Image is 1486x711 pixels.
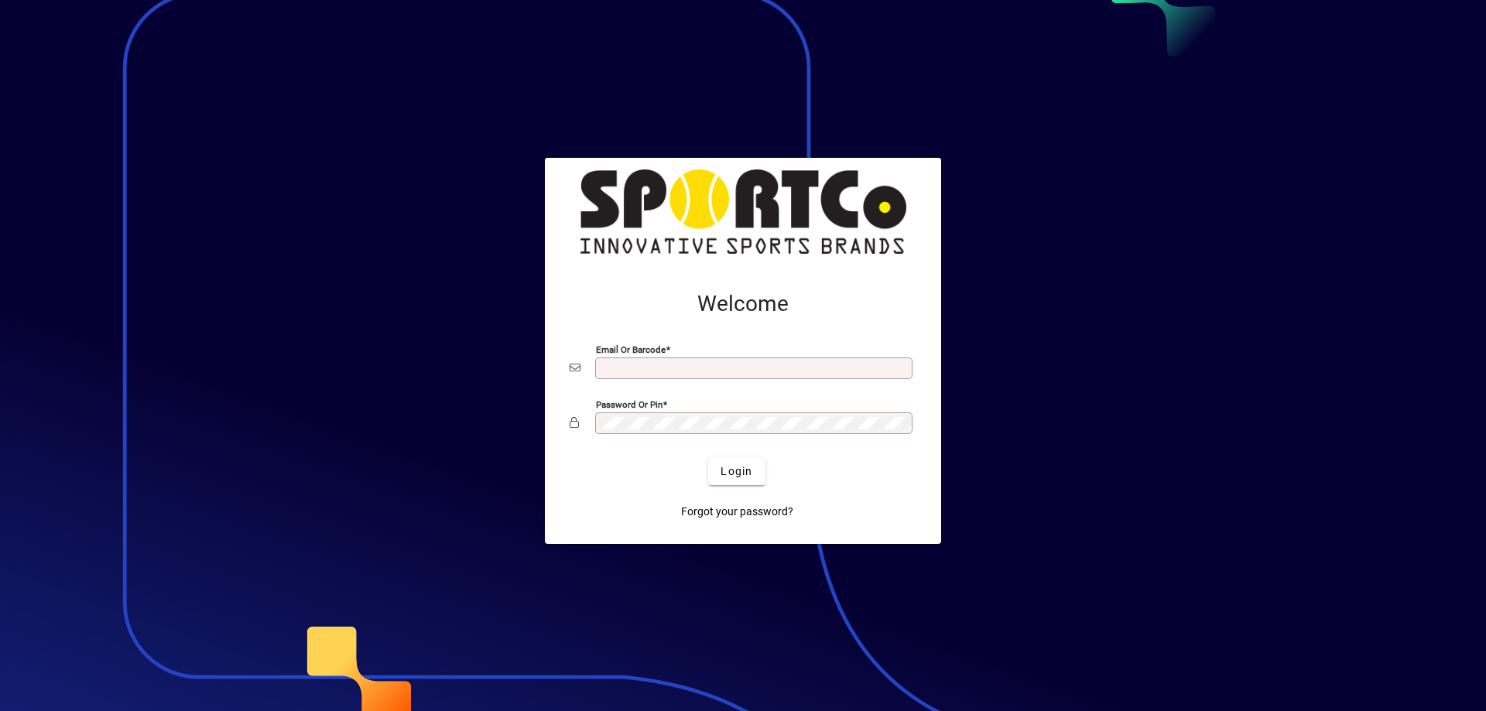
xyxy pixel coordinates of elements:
[681,504,793,520] span: Forgot your password?
[596,399,663,410] mat-label: Password or Pin
[596,344,666,355] mat-label: Email or Barcode
[721,463,752,480] span: Login
[708,457,765,485] button: Login
[570,291,916,317] h2: Welcome
[675,497,799,525] a: Forgot your password?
